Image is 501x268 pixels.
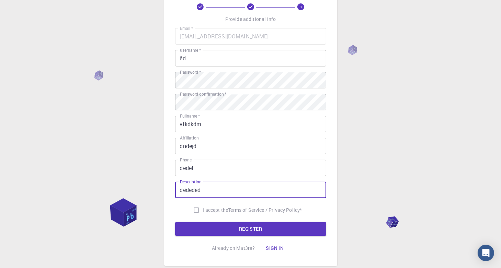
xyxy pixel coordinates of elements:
[225,16,276,23] p: Provide additional info
[203,207,228,214] span: I accept the
[180,91,226,97] label: Password confirmation
[180,113,200,119] label: Fullname
[180,69,201,75] label: Password
[180,157,192,163] label: Phone
[180,47,201,53] label: username
[260,241,289,255] button: Sign in
[180,135,198,141] label: Affiliation
[228,207,302,214] a: Terms of Service / Privacy Policy*
[212,245,255,252] p: Already on Mat3ra?
[175,222,326,236] button: REGISTER
[180,25,193,31] label: Email
[228,207,302,214] p: Terms of Service / Privacy Policy *
[180,179,202,185] label: Description
[300,4,302,9] text: 3
[478,245,494,261] div: Open Intercom Messenger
